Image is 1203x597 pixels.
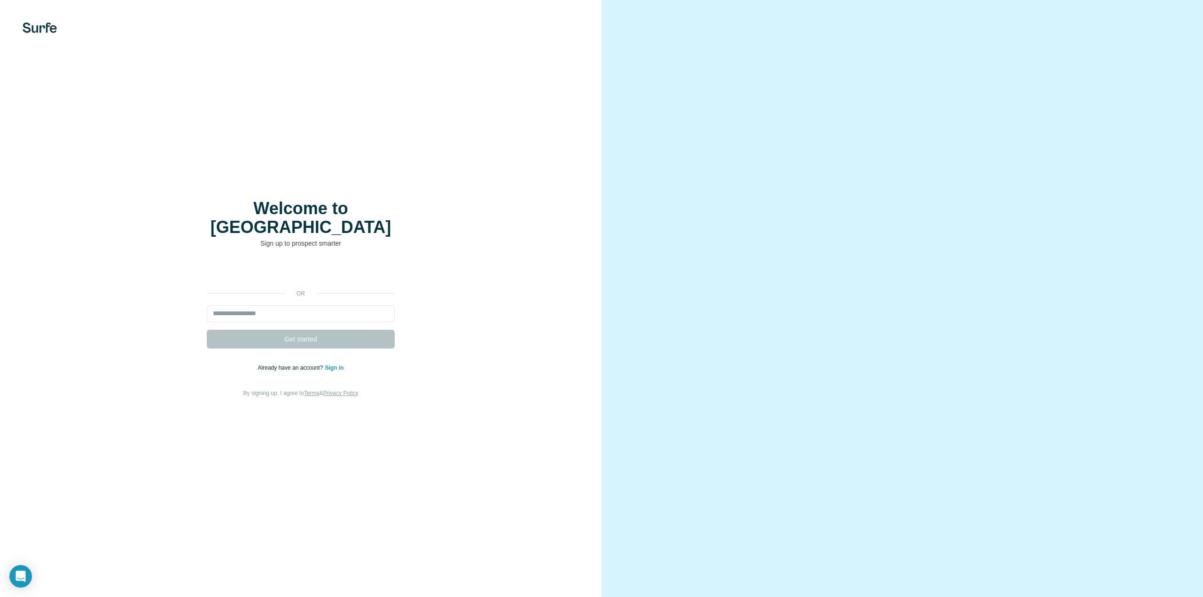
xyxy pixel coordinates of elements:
[286,289,316,298] p: or
[207,199,395,237] h1: Welcome to [GEOGRAPHIC_DATA]
[23,23,57,33] img: Surfe's logo
[9,565,32,588] div: Open Intercom Messenger
[202,262,399,283] iframe: Sign in with Google Button
[258,364,325,371] span: Already have an account?
[207,239,395,248] p: Sign up to prospect smarter
[323,390,359,396] a: Privacy Policy
[304,390,320,396] a: Terms
[325,364,344,371] a: Sign in
[243,390,359,396] span: By signing up, I agree to &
